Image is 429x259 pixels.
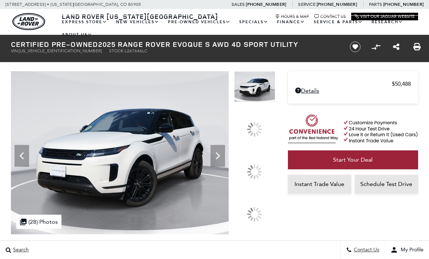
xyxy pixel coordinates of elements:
[11,71,229,234] img: Certified Used 2025 Fuji White Land Rover S image 1
[360,181,412,187] span: Schedule Test Drive
[288,175,351,194] a: Instant Trade Value
[57,16,418,41] nav: Main Navigation
[109,48,125,53] span: Stock:
[164,16,235,28] a: Pre-Owned Vehicles
[16,215,61,229] div: (28) Photos
[352,247,379,253] span: Contact Us
[370,41,381,52] button: Compare vehicle
[11,247,29,253] span: Search
[5,2,141,7] a: [STREET_ADDRESS] • [US_STATE][GEOGRAPHIC_DATA], CO 80905
[383,1,424,7] a: [PHONE_NUMBER]
[273,16,309,28] a: Finance
[413,43,421,51] a: Print this Certified Pre-Owned 2025 Range Rover Evoque S AWD 4D Sport Utility
[369,2,382,7] span: Parts
[275,14,309,19] a: Hours & Map
[298,2,315,7] span: Service
[309,16,367,28] a: Service & Parts
[295,81,411,87] a: $50,488
[385,241,429,259] button: user-profile-menu
[333,156,373,163] span: Start Your Deal
[355,175,418,194] a: Schedule Test Drive
[288,150,418,169] a: Start Your Deal
[12,13,45,30] a: land-rover
[232,2,245,7] span: Sales
[112,16,164,28] a: New Vehicles
[62,12,218,21] span: Land Rover [US_STATE][GEOGRAPHIC_DATA]
[57,28,97,41] a: About Us
[398,247,424,253] span: My Profile
[57,12,222,21] a: Land Rover [US_STATE][GEOGRAPHIC_DATA]
[12,13,45,30] img: Land Rover
[294,181,344,187] span: Instant Trade Value
[392,81,411,87] span: $50,488
[314,14,346,19] a: Contact Us
[393,43,400,51] a: Share this Certified Pre-Owned 2025 Range Rover Evoque S AWD 4D Sport Utility
[354,14,415,19] a: Visit Our Jaguar Website
[246,1,286,7] a: [PHONE_NUMBER]
[235,16,273,28] a: Specials
[125,48,147,53] span: L267646LC
[57,16,112,28] a: EXPRESS STORE
[317,1,357,7] a: [PHONE_NUMBER]
[347,41,363,53] button: Save vehicle
[19,48,102,53] span: [US_VEHICLE_IDENTIFICATION_NUMBER]
[295,87,411,94] a: Details
[234,71,275,102] img: Certified Used 2025 Fuji White Land Rover S image 1
[11,48,19,53] span: VIN:
[367,16,408,28] a: Research
[11,39,98,49] strong: Certified Pre-Owned
[11,40,338,48] h1: 2025 Range Rover Evoque S AWD 4D Sport Utility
